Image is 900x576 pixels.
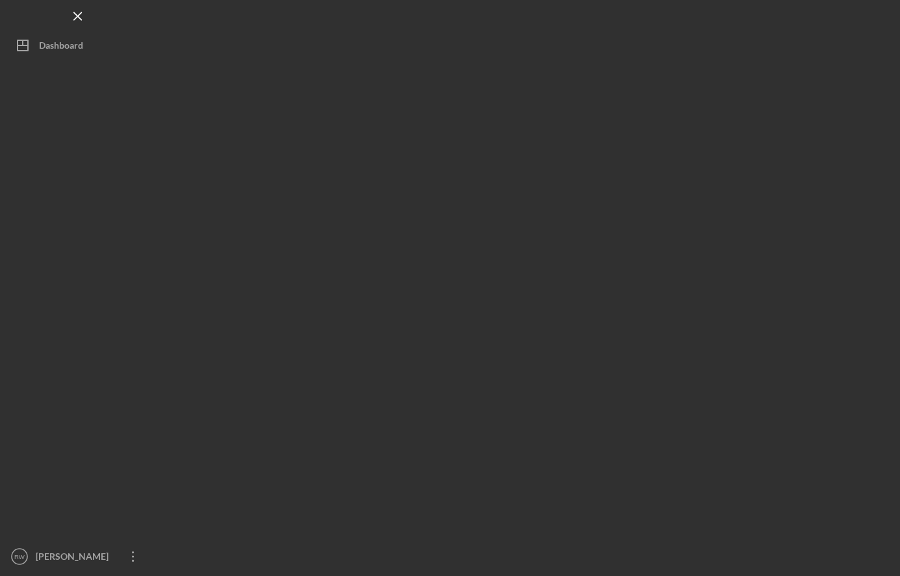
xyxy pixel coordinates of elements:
[32,544,117,573] div: [PERSON_NAME]
[6,32,149,58] button: Dashboard
[6,544,149,570] button: RW[PERSON_NAME]
[14,553,25,560] text: RW
[39,32,83,62] div: Dashboard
